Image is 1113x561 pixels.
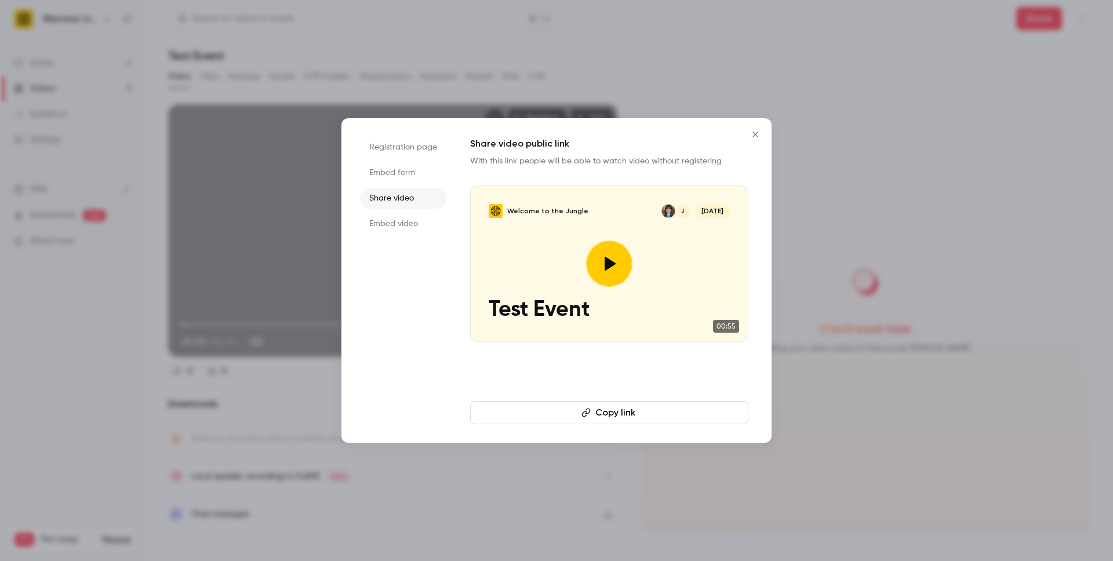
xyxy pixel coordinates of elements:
button: Copy link [470,401,748,424]
li: Embed form [360,162,447,183]
li: Registration page [360,137,447,158]
h1: Share video public link [470,137,748,151]
a: Test EventWelcome to the JungleJAlysia Wanczyk[DATE]Test Event00:55 [470,185,748,342]
li: Embed video [360,213,447,234]
li: Share video [360,188,447,209]
button: Close [744,123,767,146]
p: With this link people will be able to watch video without registering [470,155,748,167]
span: 00:55 [713,320,739,333]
